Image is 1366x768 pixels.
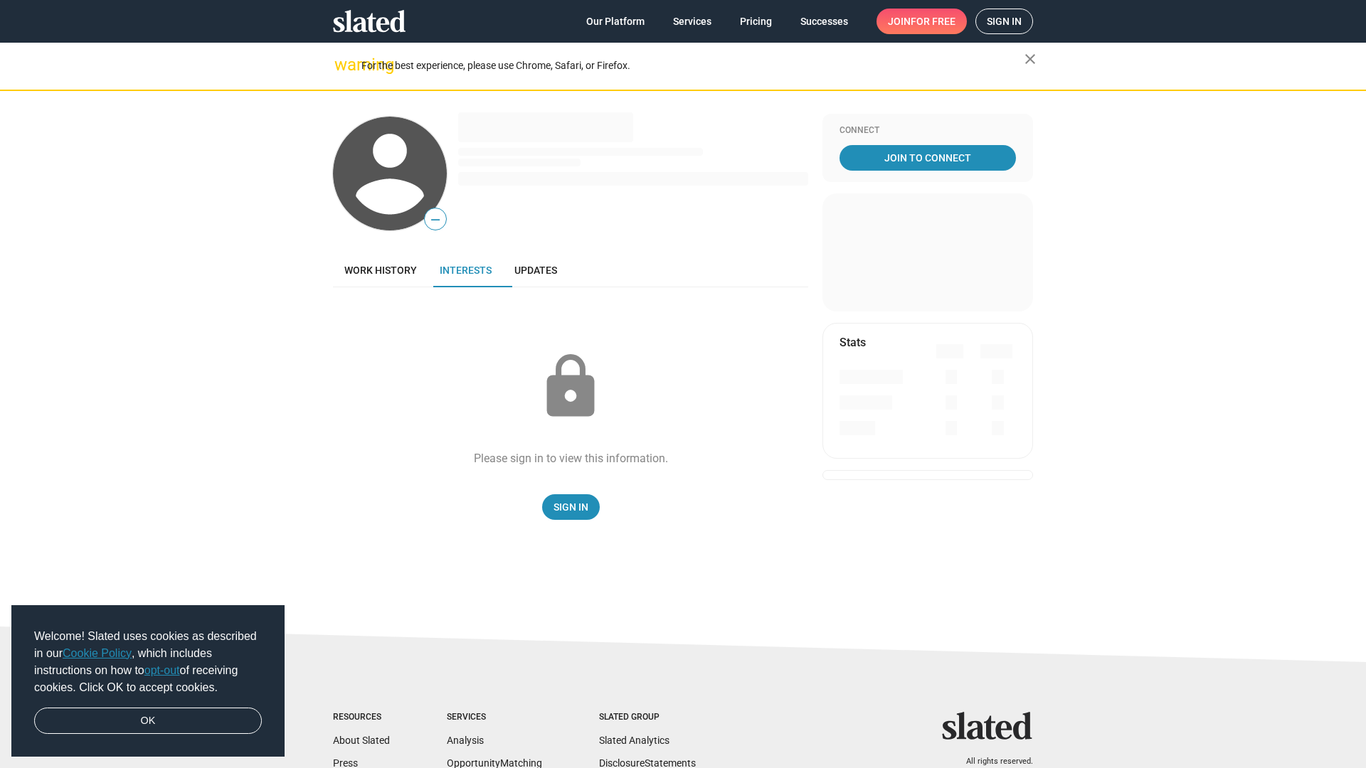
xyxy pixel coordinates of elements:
div: Services [447,712,542,723]
a: Work history [333,253,428,287]
mat-icon: warning [334,56,351,73]
div: For the best experience, please use Chrome, Safari, or Firefox. [361,56,1024,75]
span: Services [673,9,711,34]
div: cookieconsent [11,605,285,757]
mat-icon: close [1022,50,1039,68]
div: Resources [333,712,390,723]
a: About Slated [333,735,390,746]
span: Pricing [740,9,772,34]
a: Cookie Policy [63,647,132,659]
a: dismiss cookie message [34,708,262,735]
a: opt-out [144,664,180,676]
mat-card-title: Stats [840,335,866,350]
a: Pricing [729,9,783,34]
span: Successes [800,9,848,34]
a: Sign In [542,494,600,520]
a: Analysis [447,735,484,746]
div: Connect [840,125,1016,137]
span: Welcome! Slated uses cookies as described in our , which includes instructions on how to of recei... [34,628,262,696]
span: — [425,210,446,229]
span: Join [888,9,955,34]
a: Updates [503,253,568,287]
span: Our Platform [586,9,645,34]
div: Please sign in to view this information. [474,451,668,466]
span: Updates [514,265,557,276]
span: for free [911,9,955,34]
a: Slated Analytics [599,735,669,746]
a: Our Platform [575,9,656,34]
mat-icon: lock [535,351,606,422]
span: Join To Connect [842,145,1013,171]
a: Join To Connect [840,145,1016,171]
a: Joinfor free [877,9,967,34]
div: Slated Group [599,712,696,723]
a: Interests [428,253,503,287]
span: Work history [344,265,417,276]
span: Sign In [554,494,588,520]
a: Services [662,9,723,34]
a: Successes [789,9,859,34]
span: Interests [440,265,492,276]
span: Sign in [987,9,1022,33]
a: Sign in [975,9,1033,34]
